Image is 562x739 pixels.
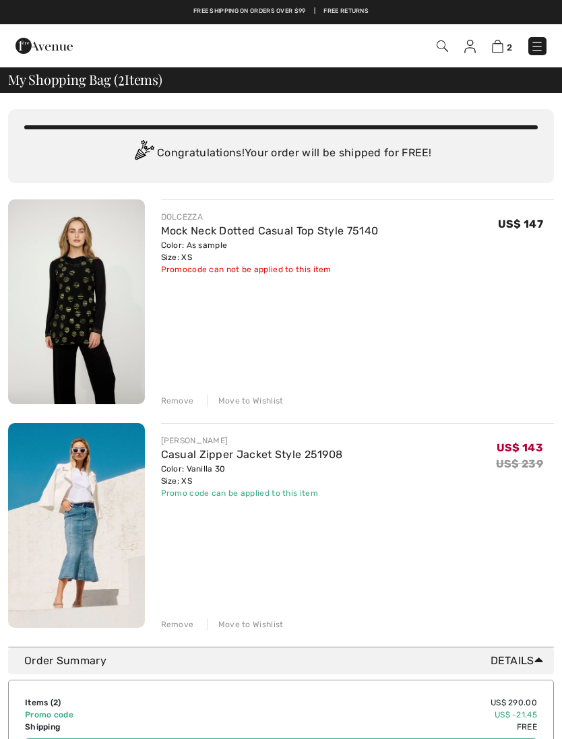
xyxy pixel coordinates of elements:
[161,618,194,631] div: Remove
[8,73,162,86] span: My Shopping Bag ( Items)
[209,697,537,709] td: US$ 290.00
[8,423,145,628] img: Casual Zipper Jacket Style 251908
[161,395,194,407] div: Remove
[161,448,343,461] a: Casual Zipper Jacket Style 251908
[25,697,209,709] td: Items ( )
[207,395,284,407] div: Move to Wishlist
[491,653,549,669] span: Details
[24,140,538,167] div: Congratulations! Your order will be shipped for FREE!
[492,38,512,54] a: 2
[464,40,476,53] img: My Info
[130,140,157,167] img: Congratulation2.svg
[15,32,73,59] img: 1ère Avenue
[323,7,369,16] a: Free Returns
[207,618,284,631] div: Move to Wishlist
[530,40,544,53] img: Menu
[24,653,549,669] div: Order Summary
[161,224,379,237] a: Mock Neck Dotted Casual Top Style 75140
[161,435,343,447] div: [PERSON_NAME]
[161,263,379,276] div: Promocode can not be applied to this item
[161,463,343,487] div: Color: Vanilla 30 Size: XS
[118,69,125,87] span: 2
[8,199,145,404] img: Mock Neck Dotted Casual Top Style 75140
[314,7,315,16] span: |
[507,42,512,53] span: 2
[437,40,448,52] img: Search
[161,239,379,263] div: Color: As sample Size: XS
[209,709,537,721] td: US$ -21.45
[496,457,543,470] s: US$ 239
[498,218,543,230] span: US$ 147
[53,698,58,707] span: 2
[25,709,209,721] td: Promo code
[193,7,306,16] a: Free shipping on orders over $99
[161,211,379,223] div: DOLCEZZA
[209,721,537,733] td: Free
[492,40,503,53] img: Shopping Bag
[161,487,343,499] div: Promo code can be applied to this item
[497,441,543,454] span: US$ 143
[15,38,73,51] a: 1ère Avenue
[25,721,209,733] td: Shipping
